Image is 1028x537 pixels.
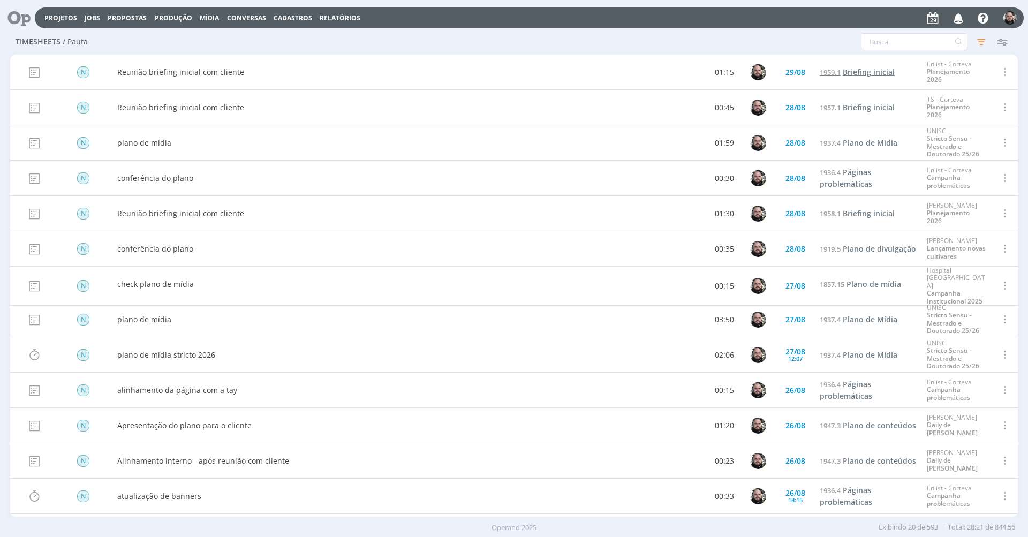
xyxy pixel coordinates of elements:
div: 28/08 [785,210,805,217]
a: Stricto Sensu - Mestrado e Doutorado 25/26 [927,346,979,370]
a: 1959.1Briefing inicial [820,66,895,78]
a: Campanha Institucional 2025 [927,289,982,305]
a: 01:20 [715,420,734,431]
div: Enlist - Corteva [927,379,986,402]
span: Páginas problemáticas [820,380,872,402]
span: Exibindo 20 de 593 [879,522,938,533]
span: Timesheets [16,37,61,47]
span: N [77,243,89,255]
span: 1937.4 [820,138,841,148]
a: 01:59 [715,137,734,148]
a: atualização de banners [117,490,201,502]
span: N [77,384,89,396]
button: Cadastros [270,14,315,22]
span: 1957.1 [820,103,841,112]
a: 1937.4Plano de Mídia [820,137,897,149]
img: G [750,278,766,294]
a: Stricto Sensu - Mestrado e Doutorado 25/26 [927,311,979,335]
a: 02:06 [715,349,734,360]
span: Cadastros [274,13,312,22]
div: 26/08 [785,489,805,497]
img: G [750,135,766,151]
div: UNISC [927,339,986,370]
img: G [750,488,766,504]
span: 1936.4 [820,486,841,496]
img: G [1003,11,1017,25]
span: 1936.4 [820,168,841,178]
a: 1857.15Plano de mídia [820,278,901,290]
span: Páginas problemáticas [820,486,872,508]
img: G [750,241,766,257]
a: alinhamento da página com a tay [117,384,237,396]
div: 28/08 [785,139,805,147]
img: G [750,64,766,80]
span: N [77,102,89,114]
a: 00:35 [715,243,734,254]
div: UNISC [927,127,986,158]
a: 1958.1Briefing inicial [820,208,895,220]
div: 28/08 [785,245,805,253]
span: Plano de Mídia [843,314,897,324]
button: Produção [152,14,195,22]
span: Propostas [108,13,147,22]
a: plano de mídia [117,137,171,148]
span: / Pauta [63,37,88,47]
span: 1947.3 [820,421,841,430]
span: Briefing inicial [843,67,895,77]
span: N [77,172,89,184]
div: UNISC [927,304,986,335]
div: 12:07 [788,356,803,361]
div: 18:15 [788,497,803,503]
button: G [1003,9,1017,27]
a: Campanha problemáticas [927,173,970,190]
span: 1919.5 [820,244,841,254]
a: Alinhamento interno - após reunião com cliente [117,455,289,466]
span: N [77,455,89,467]
span: 1958.1 [820,209,841,218]
span: Briefing inicial [843,208,895,218]
span: Plano de conteúdos [843,456,916,466]
a: conferência do plano [117,172,193,184]
a: Daily de [PERSON_NAME] [927,421,978,437]
div: TS - Corteva [927,96,986,119]
span: Páginas problemáticas [820,168,872,190]
span: 1857.15 [820,279,844,289]
div: Enlist - Corteva [927,485,986,508]
div: 29/08 [785,69,805,76]
a: Stricto Sensu - Mestrado e Doutorado 25/26 [927,134,979,158]
a: Conversas [227,13,266,22]
span: 1937.4 [820,350,841,360]
a: Planejamento 2026 [927,103,970,119]
button: Projetos [41,14,80,22]
a: 00:15 [715,384,734,396]
div: [PERSON_NAME] [927,449,986,472]
div: 26/08 [785,387,805,394]
span: N [77,208,89,220]
span: 1959.1 [820,67,841,77]
a: 1957.1Briefing inicial [820,102,895,114]
a: Lançamento novas cultivares [927,244,986,261]
span: Plano de Mídia [843,350,897,360]
img: G [750,418,766,434]
a: 00:45 [715,102,734,113]
a: 1936.4Páginas problemáticas [820,167,916,190]
div: Enlist - Corteva [927,60,986,84]
span: Plano de conteúdos [843,420,916,430]
a: 00:23 [715,455,734,466]
a: Mídia [200,13,219,22]
div: [PERSON_NAME] [927,414,986,437]
img: G [750,206,766,222]
a: 1937.4Plano de Mídia [820,349,897,361]
a: Reunião briefing inicial com cliente [117,102,244,113]
a: 00:33 [715,490,734,502]
a: 01:15 [715,66,734,78]
span: N [77,490,89,502]
span: Plano de mídia [846,279,901,289]
div: [PERSON_NAME] [927,237,986,260]
a: conferência do plano [117,243,193,254]
span: 1937.4 [820,315,841,324]
a: Relatórios [320,13,360,22]
div: 27/08 [785,316,805,323]
div: 28/08 [785,104,805,111]
a: 03:50 [715,314,734,325]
